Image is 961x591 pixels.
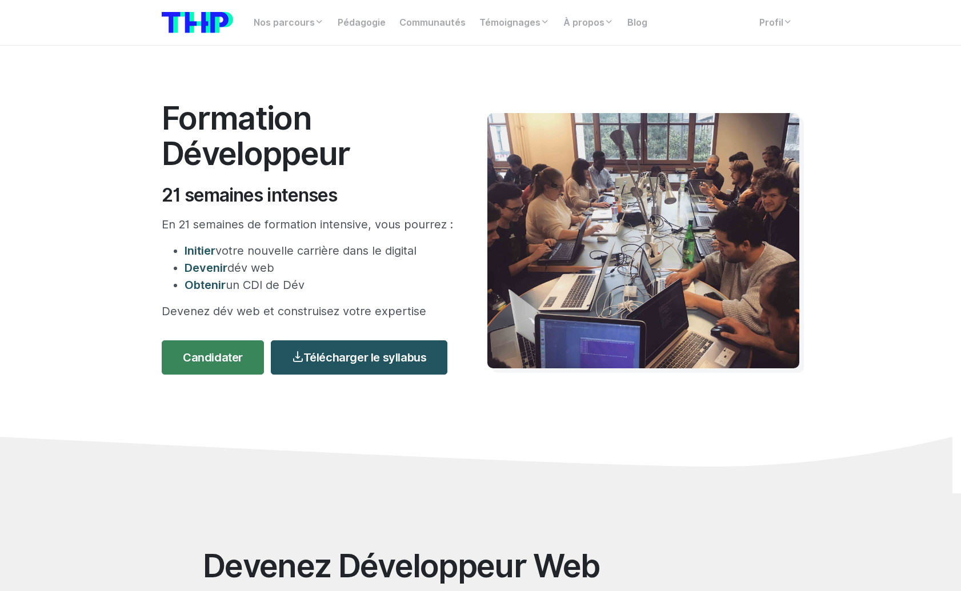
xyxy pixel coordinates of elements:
[185,261,227,275] span: Devenir
[247,11,331,34] a: Nos parcours
[487,113,799,368] img: Travail
[271,340,447,375] a: Télécharger le syllabus
[185,242,453,259] li: votre nouvelle carrière dans le digital
[185,276,453,294] li: un CDI de Dév
[162,100,453,171] h1: Formation Développeur
[203,548,758,584] h2: Devenez Développeur Web
[556,11,620,34] a: À propos
[162,12,233,33] img: logo
[185,244,215,258] span: Initier
[393,11,473,34] a: Communautés
[185,259,453,276] li: dév web
[162,340,264,375] a: Candidater
[620,11,654,34] a: Blog
[162,303,453,320] p: Devenez dév web et construisez votre expertise
[331,11,393,34] a: Pédagogie
[752,11,799,34] a: Profil
[162,216,453,233] p: En 21 semaines de formation intensive, vous pourrez :
[162,184,453,206] h2: 21 semaines intenses
[185,278,226,292] span: Obtenir
[473,11,556,34] a: Témoignages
